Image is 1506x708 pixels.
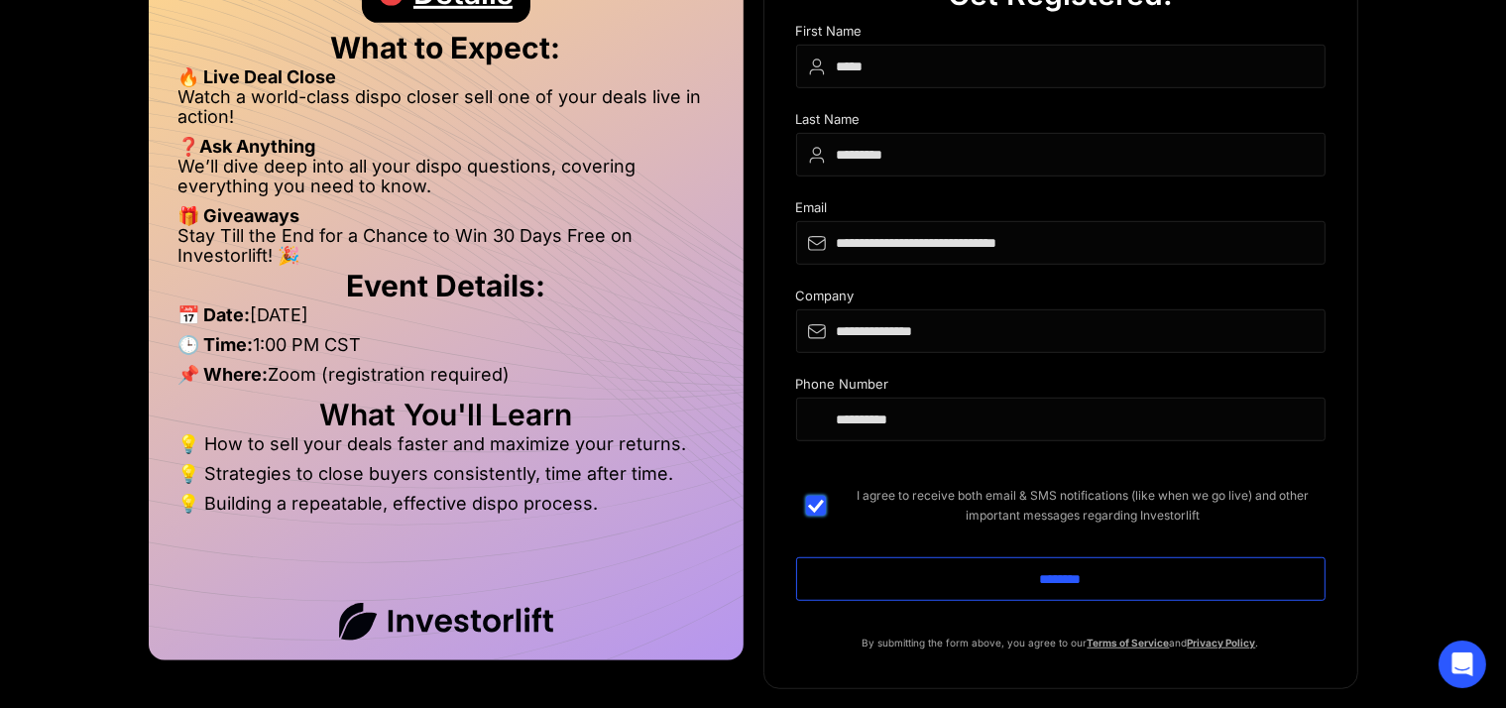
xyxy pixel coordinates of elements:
[796,377,1326,398] div: Phone Number
[178,335,714,365] li: 1:00 PM CST
[178,464,714,494] li: 💡 Strategies to close buyers consistently, time after time.
[178,405,714,424] h2: What You'll Learn
[178,334,254,355] strong: 🕒 Time:
[178,87,714,137] li: Watch a world-class dispo closer sell one of your deals live in action!
[1188,637,1256,649] a: Privacy Policy
[1439,641,1486,688] div: Open Intercom Messenger
[796,112,1326,133] div: Last Name
[178,365,714,395] li: Zoom (registration required)
[178,157,714,206] li: We’ll dive deep into all your dispo questions, covering everything you need to know.
[178,364,269,385] strong: 📌 Where:
[796,633,1326,652] p: By submitting the form above, you agree to our and .
[178,434,714,464] li: 💡 How to sell your deals faster and maximize your returns.
[178,494,714,514] li: 💡 Building a repeatable, effective dispo process.
[796,289,1326,309] div: Company
[796,24,1326,633] form: DIspo Day Main Form
[1088,637,1170,649] a: Terms of Service
[178,305,714,335] li: [DATE]
[796,24,1326,45] div: First Name
[796,200,1326,221] div: Email
[178,304,251,325] strong: 📅 Date:
[178,136,316,157] strong: ❓Ask Anything
[178,205,300,226] strong: 🎁 Giveaways
[178,226,714,266] li: Stay Till the End for a Chance to Win 30 Days Free on Investorlift! 🎉
[842,486,1326,526] span: I agree to receive both email & SMS notifications (like when we go live) and other important mess...
[178,66,337,87] strong: 🔥 Live Deal Close
[346,268,545,303] strong: Event Details:
[331,30,561,65] strong: What to Expect:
